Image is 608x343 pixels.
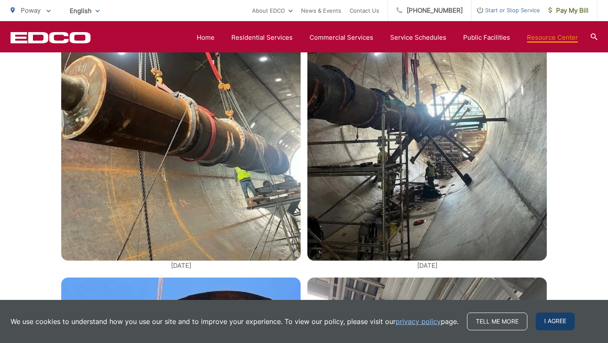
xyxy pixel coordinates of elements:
[63,3,106,18] span: English
[467,313,527,330] a: Tell me more
[309,33,373,43] a: Commercial Services
[390,33,446,43] a: Service Schedules
[350,5,379,16] a: Contact Us
[301,5,341,16] a: News & Events
[252,5,293,16] a: About EDCO
[21,6,41,14] span: Poway
[527,33,578,43] a: Resource Center
[11,316,459,327] p: We use cookies to understand how you use our site and to improve your experience. To view our pol...
[463,33,510,43] a: Public Facilities
[548,5,589,16] span: Pay My Bill
[231,33,293,43] a: Residential Services
[11,32,91,44] a: EDCD logo. Return to the homepage.
[417,261,437,271] figcaption: [DATE]
[536,313,575,330] span: I agree
[171,261,191,271] figcaption: [DATE]
[396,316,441,327] a: privacy policy
[197,33,214,43] a: Home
